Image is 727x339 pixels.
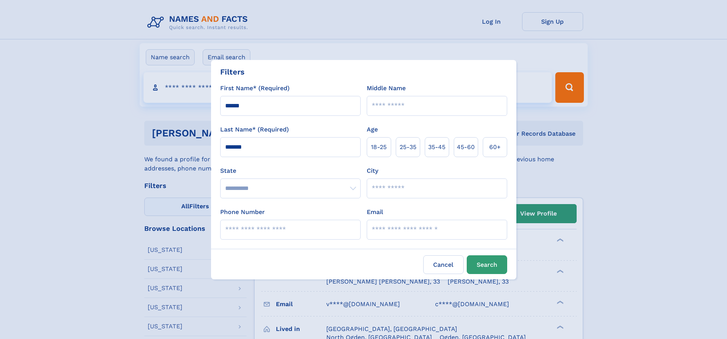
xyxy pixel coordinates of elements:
label: First Name* (Required) [220,84,290,93]
label: Email [367,208,383,217]
span: 60+ [489,143,501,152]
label: City [367,166,378,175]
label: Cancel [423,255,464,274]
label: Last Name* (Required) [220,125,289,134]
span: 18‑25 [371,143,387,152]
div: Filters [220,66,245,78]
button: Search [467,255,507,274]
span: 45‑60 [457,143,475,152]
label: State [220,166,361,175]
span: 25‑35 [400,143,416,152]
label: Middle Name [367,84,406,93]
span: 35‑45 [428,143,445,152]
label: Age [367,125,378,134]
label: Phone Number [220,208,265,217]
